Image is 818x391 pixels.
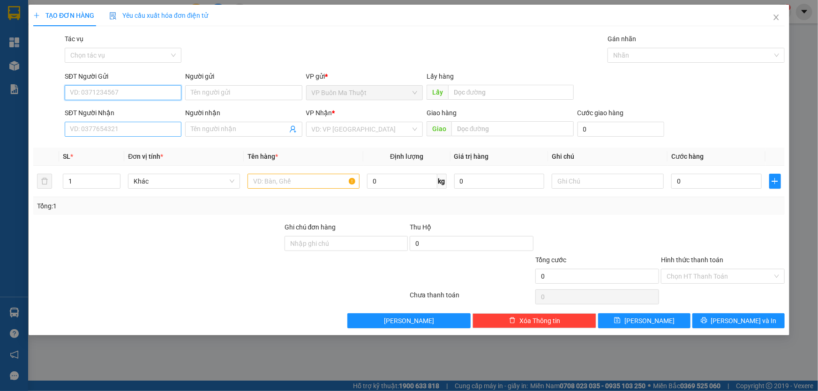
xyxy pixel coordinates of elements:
button: printer[PERSON_NAME] và In [692,313,785,328]
button: deleteXóa Thông tin [473,313,596,328]
span: Tên hàng [248,153,278,160]
span: Yêu cầu xuất hóa đơn điện tử [109,12,208,19]
label: Ghi chú đơn hàng [285,223,336,231]
span: close [773,14,780,21]
span: [PERSON_NAME] và In [711,316,777,326]
span: VP Buôn Ma Thuột [312,86,417,100]
input: Dọc đường [451,121,574,136]
span: Thu Hộ [410,223,431,231]
span: [PERSON_NAME] [624,316,675,326]
button: delete [37,174,52,189]
div: Người nhận [185,108,302,118]
input: Ghi Chú [552,174,664,189]
th: Ghi chú [548,148,668,166]
label: Cước giao hàng [578,109,624,117]
div: SĐT Người Gửi [65,71,181,81]
span: kg [437,174,447,189]
span: Tổng cước [535,256,566,264]
span: Đơn vị tính [128,153,163,160]
input: 0 [454,174,545,189]
span: Lấy [427,85,448,100]
label: Hình thức thanh toán [661,256,723,264]
span: plus [770,177,780,185]
label: Gán nhãn [608,35,636,43]
div: Tổng: 1 [37,201,316,211]
span: VP Nhận [306,109,332,117]
span: TẠO ĐƠN HÀNG [33,12,94,19]
input: Cước giao hàng [578,122,664,137]
span: Xóa Thông tin [519,316,560,326]
div: SĐT Người Nhận [65,108,181,118]
span: Cước hàng [671,153,704,160]
span: SL [63,153,70,160]
span: user-add [289,125,297,133]
button: [PERSON_NAME] [347,313,471,328]
input: Dọc đường [448,85,574,100]
input: VD: Bàn, Ghế [248,174,360,189]
span: Giao [427,121,451,136]
div: Người gửi [185,71,302,81]
input: Ghi chú đơn hàng [285,236,408,251]
span: Lấy hàng [427,73,454,80]
span: Khác [134,174,234,188]
img: icon [109,12,117,20]
span: Giao hàng [427,109,457,117]
span: delete [509,317,516,325]
div: Chưa thanh toán [409,290,535,306]
label: Tác vụ [65,35,83,43]
span: save [614,317,621,325]
span: [PERSON_NAME] [384,316,434,326]
span: printer [701,317,707,325]
button: save[PERSON_NAME] [598,313,690,328]
button: plus [769,174,781,189]
button: Close [763,5,789,31]
div: VP gửi [306,71,423,81]
span: Giá trị hàng [454,153,489,160]
span: Định lượng [390,153,423,160]
span: plus [33,12,40,19]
